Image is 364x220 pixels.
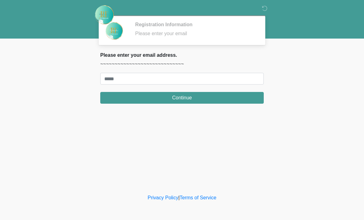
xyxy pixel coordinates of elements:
[100,60,264,68] p: ~~~~~~~~~~~~~~~~~~~~~~~~~~~~~
[180,195,216,200] a: Terms of Service
[100,92,264,104] button: Continue
[100,52,264,58] h2: Please enter your email address.
[94,5,114,25] img: Rehydrate Aesthetics & Wellness Logo
[148,195,179,200] a: Privacy Policy
[178,195,180,200] a: |
[135,30,254,37] div: Please enter your email
[105,22,123,40] img: Agent Avatar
